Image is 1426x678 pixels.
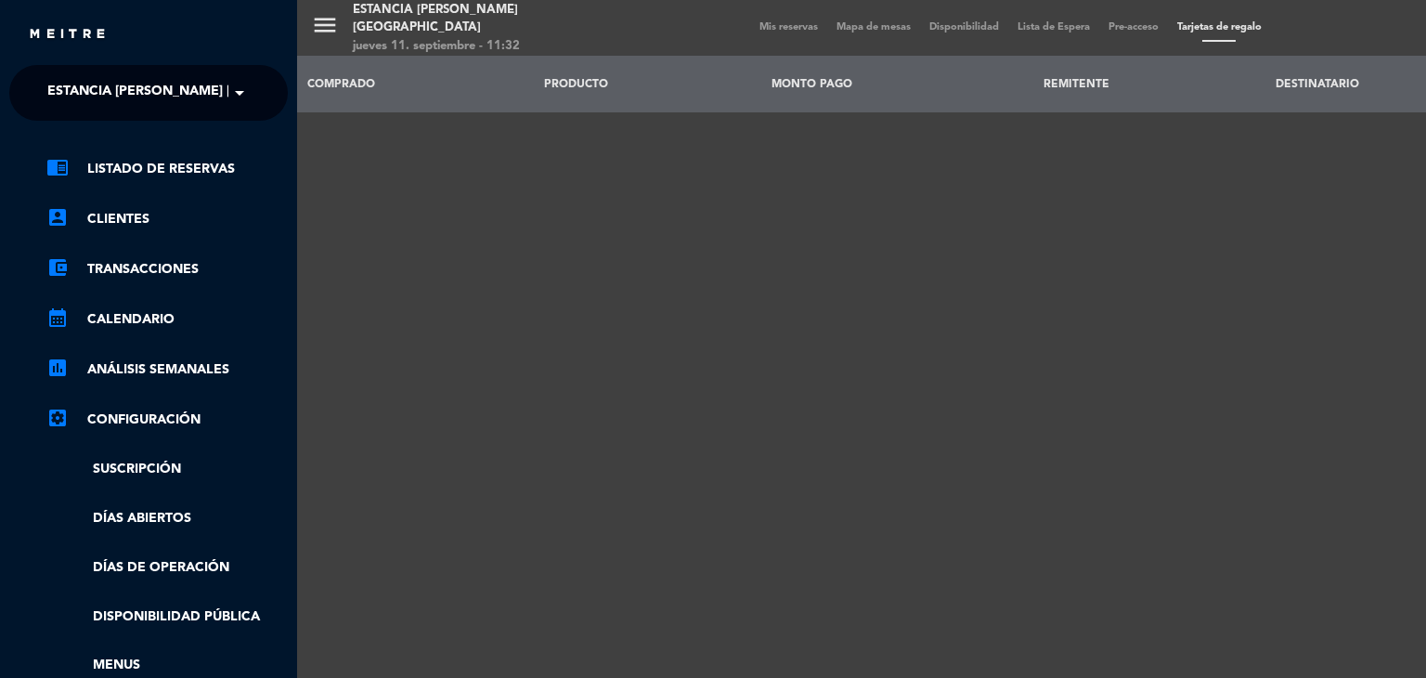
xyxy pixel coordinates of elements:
[46,357,69,379] i: assessment
[46,306,69,329] i: calendar_month
[46,557,288,579] a: Días de Operación
[46,158,288,180] a: chrome_reader_modeListado de Reservas
[28,28,107,42] img: MEITRE
[46,156,69,178] i: chrome_reader_mode
[47,73,364,112] span: Estancia [PERSON_NAME] [GEOGRAPHIC_DATA]
[46,258,288,280] a: account_balance_walletTransacciones
[46,206,69,228] i: account_box
[46,409,288,431] a: Configuración
[46,308,288,331] a: calendar_monthCalendario
[46,208,288,230] a: account_boxClientes
[46,459,288,480] a: Suscripción
[46,606,288,628] a: Disponibilidad pública
[46,508,288,529] a: Días abiertos
[46,655,288,676] a: Menus
[46,359,288,381] a: assessmentANÁLISIS SEMANALES
[46,256,69,279] i: account_balance_wallet
[46,407,69,429] i: settings_applications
